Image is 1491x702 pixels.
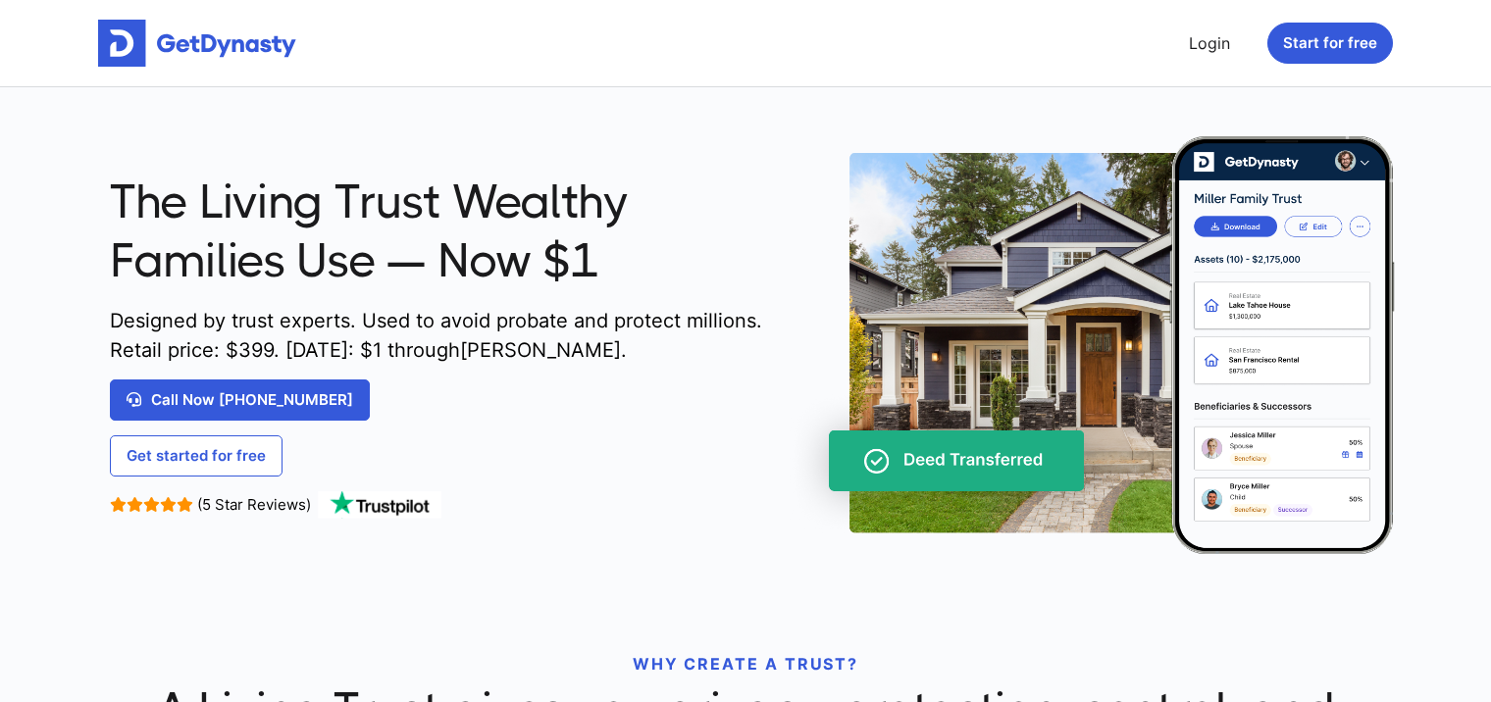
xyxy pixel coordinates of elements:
span: Designed by trust experts. Used to avoid probate and protect millions. Retail price: $ 399 . [DAT... [110,306,771,365]
img: Get started for free with Dynasty Trust Company [98,20,296,67]
span: The Living Trust Wealthy Families Use — Now $1 [110,173,771,291]
a: Call Now [PHONE_NUMBER] [110,379,370,421]
span: (5 Star Reviews) [197,495,311,514]
a: Get started for free [110,435,283,476]
p: WHY CREATE A TRUST? [110,652,1381,676]
a: Login [1181,24,1238,63]
button: Start for free [1267,23,1393,64]
img: TrustPilot Logo [316,491,443,519]
img: trust-on-cellphone [786,136,1396,554]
